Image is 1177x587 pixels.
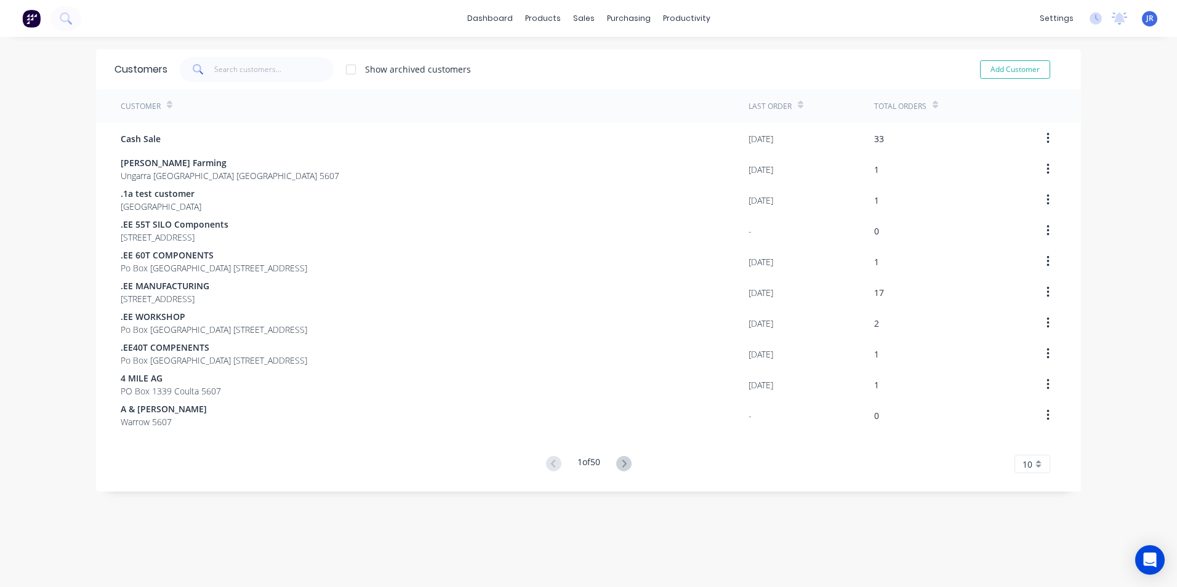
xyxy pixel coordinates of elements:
[749,378,773,391] div: [DATE]
[121,354,307,367] span: Po Box [GEOGRAPHIC_DATA] [STREET_ADDRESS]
[749,163,773,176] div: [DATE]
[121,132,161,145] span: Cash Sale
[874,101,926,112] div: Total Orders
[874,255,879,268] div: 1
[121,402,207,415] span: A & [PERSON_NAME]
[749,255,773,268] div: [DATE]
[121,372,221,385] span: 4 MILE AG
[121,415,207,428] span: Warrow 5607
[121,385,221,397] span: PO Box 1339 Coulta 5607
[749,194,773,207] div: [DATE]
[214,57,334,82] input: Search customers...
[874,286,884,299] div: 17
[519,9,567,28] div: products
[121,310,307,323] span: .EE WORKSHOP
[1135,545,1165,575] div: Open Intercom Messenger
[577,455,600,473] div: 1 of 50
[567,9,601,28] div: sales
[121,218,228,231] span: .EE 55T SILO Components
[874,194,879,207] div: 1
[874,378,879,391] div: 1
[657,9,717,28] div: productivity
[874,225,879,238] div: 0
[749,225,752,238] div: -
[1022,458,1032,471] span: 10
[114,62,167,77] div: Customers
[121,169,339,182] span: Ungarra [GEOGRAPHIC_DATA] [GEOGRAPHIC_DATA] 5607
[121,187,201,200] span: .1a test customer
[121,292,209,305] span: [STREET_ADDRESS]
[874,132,884,145] div: 33
[980,60,1050,79] button: Add Customer
[365,63,471,76] div: Show archived customers
[461,9,519,28] a: dashboard
[121,200,201,213] span: [GEOGRAPHIC_DATA]
[121,279,209,292] span: .EE MANUFACTURING
[749,132,773,145] div: [DATE]
[121,341,307,354] span: .EE40T COMPENENTS
[874,163,879,176] div: 1
[874,317,879,330] div: 2
[749,101,792,112] div: Last Order
[601,9,657,28] div: purchasing
[874,409,879,422] div: 0
[121,101,161,112] div: Customer
[749,409,752,422] div: -
[121,323,307,336] span: Po Box [GEOGRAPHIC_DATA] [STREET_ADDRESS]
[121,156,339,169] span: [PERSON_NAME] Farming
[121,249,307,262] span: .EE 60T COMPONENTS
[749,348,773,361] div: [DATE]
[121,231,228,244] span: [STREET_ADDRESS]
[874,348,879,361] div: 1
[22,9,41,28] img: Factory
[1146,13,1154,24] span: JR
[1034,9,1080,28] div: settings
[749,286,773,299] div: [DATE]
[749,317,773,330] div: [DATE]
[121,262,307,274] span: Po Box [GEOGRAPHIC_DATA] [STREET_ADDRESS]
